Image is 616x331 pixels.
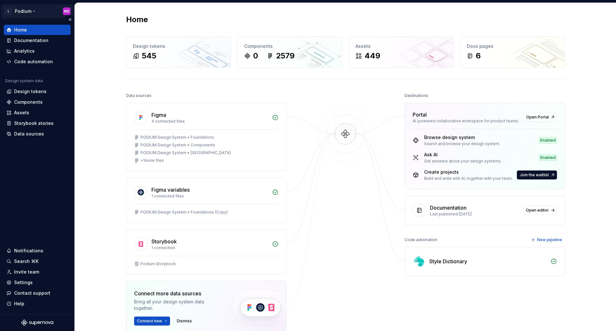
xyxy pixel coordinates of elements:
[177,318,192,324] span: Dismiss
[4,35,71,46] a: Documentation
[141,150,231,155] div: PODIUM Design System • [GEOGRAPHIC_DATA]
[4,129,71,139] a: Data sources
[424,176,513,181] div: Build and write with AI, together with your team.
[64,9,70,14] div: MD
[244,43,336,49] div: Components
[523,113,557,122] a: Open Portal
[14,279,33,286] div: Settings
[529,235,565,244] button: New pipeline
[14,120,54,126] div: Storybook stories
[65,15,74,24] button: Collapse sidebar
[4,7,12,15] div: L
[141,261,176,266] div: Podium Storybook
[14,48,35,54] div: Analytics
[276,51,295,61] div: 2579
[4,256,71,266] button: Search ⌘K
[5,78,43,83] div: Design system data
[174,317,195,326] button: Dismiss
[134,317,170,326] button: Connect new
[134,290,221,297] div: Connect more data sources
[142,51,156,61] div: 545
[14,131,44,137] div: Data sources
[14,27,27,33] div: Home
[424,169,513,175] div: Create projects
[126,103,287,171] a: Figma4 connected filesPODIUM Design System • FoundationsPODIUM Design System • ComponentsPODIUM D...
[151,245,268,250] div: 1 connection
[14,258,38,265] div: Search ⌘K
[520,172,549,178] span: Join the waitlist
[430,204,466,212] div: Documentation
[126,178,287,223] a: Figma variables1 connected filesPODIUM Design System • Foundations (Copy)
[4,277,71,288] a: Settings
[14,109,29,116] div: Assets
[14,88,47,95] div: Design tokens
[151,238,177,245] div: Storybook
[4,97,71,107] a: Components
[141,158,164,163] div: + 1 more files
[133,43,224,49] div: Design tokens
[253,51,258,61] div: 0
[14,58,53,65] div: Code automation
[4,108,71,118] a: Assets
[413,118,519,124] div: AI-powered collaborative workspace for product teams.
[14,290,50,296] div: Contact support
[405,91,428,100] div: Destinations
[15,8,31,14] div: Podium
[4,118,71,128] a: Storybook stories
[539,137,557,144] div: Enabled
[424,159,501,164] div: Get answers about your design systems.
[526,115,549,120] span: Open Portal
[4,267,71,277] a: Invite team
[349,36,454,68] a: Assets449
[14,301,24,307] div: Help
[539,154,557,161] div: Enabled
[4,299,71,309] button: Help
[355,43,447,49] div: Assets
[151,119,268,124] div: 4 connected files
[424,141,500,146] div: Search and browse your design system.
[14,248,43,254] div: Notifications
[14,37,48,44] div: Documentation
[526,208,549,213] span: Open editor
[21,319,53,326] svg: Supernova Logo
[141,210,228,215] div: PODIUM Design System • Foundations (Copy)
[4,288,71,298] button: Contact support
[237,36,342,68] a: Components02579
[141,135,214,140] div: PODIUM Design System • Foundations
[424,152,501,158] div: Ask AI
[151,194,268,199] div: 1 connected files
[424,134,500,141] div: Browse design system
[413,111,427,118] div: Portal
[476,51,481,61] div: 6
[537,237,562,242] span: New pipeline
[430,212,519,217] div: Last published [DATE]
[517,170,557,179] button: Join the waitlist
[4,25,71,35] a: Home
[14,269,39,275] div: Invite team
[151,186,190,194] div: Figma variables
[364,51,380,61] div: 449
[429,257,467,265] div: Style Dictionary
[405,235,437,244] div: Code automation
[4,57,71,67] a: Code automation
[14,99,43,105] div: Components
[4,86,71,97] a: Design tokens
[126,91,151,100] div: Data sources
[4,246,71,256] button: Notifications
[137,318,162,324] span: Connect new
[523,206,557,215] a: Open editor
[126,229,287,274] a: Storybook1 connectionPodium Storybook
[467,43,558,49] div: Docs pages
[151,111,166,119] div: Figma
[126,14,148,25] h2: Home
[4,46,71,56] a: Analytics
[126,36,231,68] a: Design tokens545
[1,4,73,18] button: LPodiumMD
[141,143,215,148] div: PODIUM Design System • Components
[460,36,565,68] a: Docs pages6
[134,299,221,311] div: Bring all your design system data together.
